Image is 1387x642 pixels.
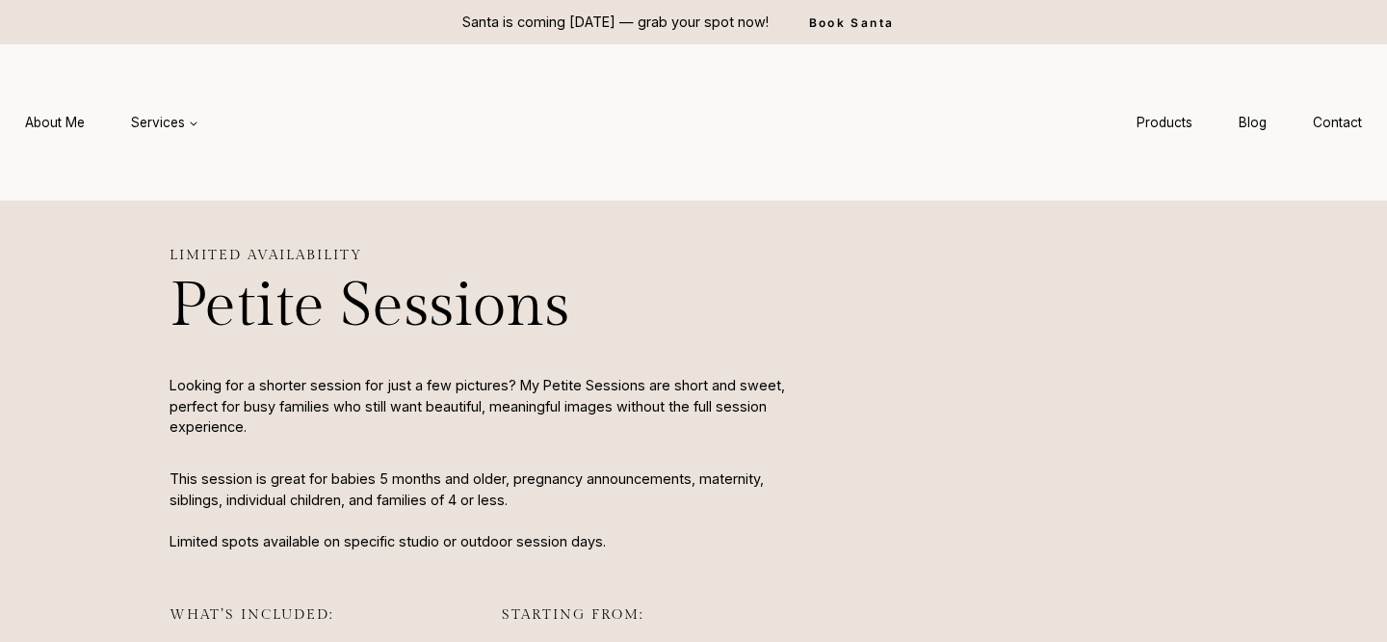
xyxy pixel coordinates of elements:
[131,113,198,132] span: Services
[108,105,222,141] a: Services
[1113,105,1385,141] nav: Secondary
[1290,105,1385,141] a: Contact
[170,375,803,438] p: Looking for a shorter session for just a few pictures? My Petite Sessions are short and sweet, pe...
[2,105,222,141] nav: Primary
[170,468,803,551] p: This session is great for babies 5 months and older, pregnancy announcements, maternity, siblings...
[170,270,803,344] h1: Petite Sessions
[462,12,769,33] p: Santa is coming [DATE] — grab your spot now!
[2,105,108,141] a: About Me
[170,247,803,263] h3: Limited availability
[477,82,910,163] img: aleah gregory logo
[1216,105,1290,141] a: Blog
[1113,105,1216,141] a: Products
